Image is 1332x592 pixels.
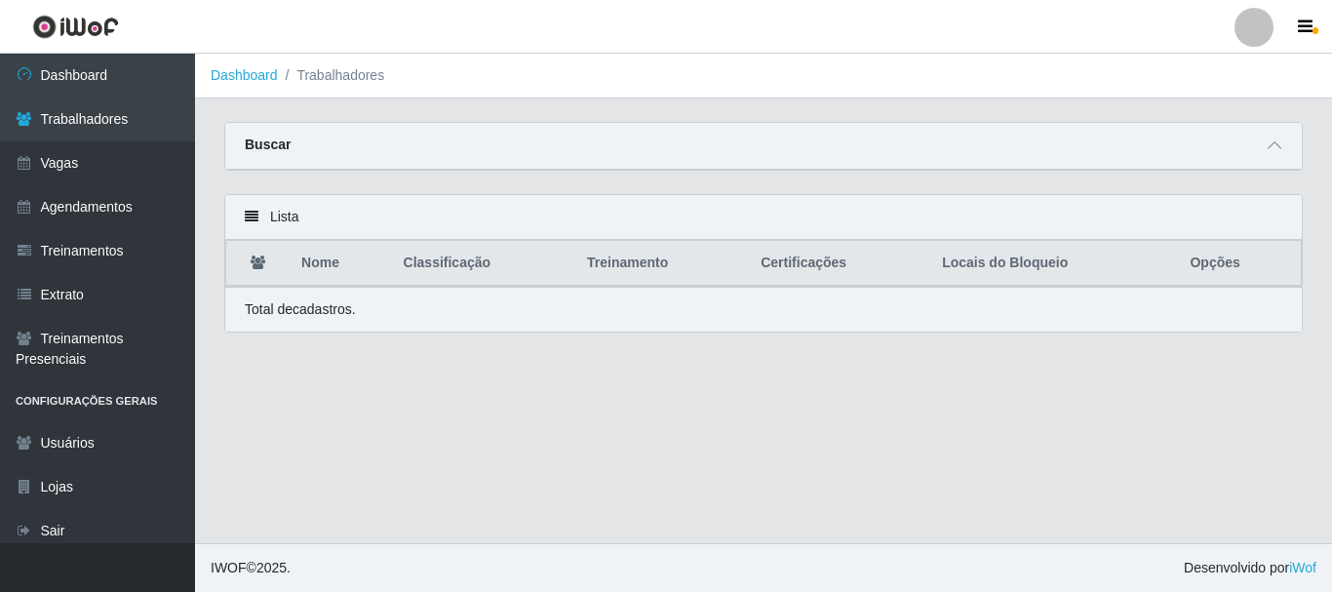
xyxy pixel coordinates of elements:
div: Lista [225,195,1302,240]
a: iWof [1289,560,1316,575]
span: Desenvolvido por [1184,558,1316,578]
th: Nome [290,241,391,287]
th: Locais do Bloqueio [930,241,1178,287]
img: CoreUI Logo [32,15,119,39]
li: Trabalhadores [278,65,385,86]
span: IWOF [211,560,247,575]
th: Certificações [749,241,930,287]
th: Opções [1178,241,1301,287]
th: Classificação [392,241,576,287]
span: © 2025 . [211,558,291,578]
nav: breadcrumb [195,54,1332,99]
p: Total de cadastros. [245,299,356,320]
a: Dashboard [211,67,278,83]
th: Treinamento [575,241,749,287]
strong: Buscar [245,137,291,152]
